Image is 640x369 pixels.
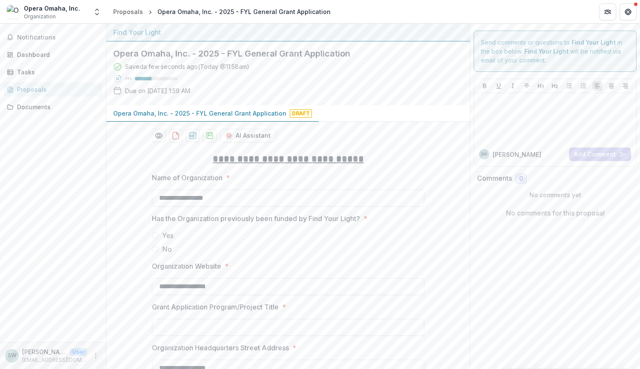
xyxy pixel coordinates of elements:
[17,85,96,94] div: Proposals
[125,62,249,71] div: Saved a few seconds ago ( Today @ 11:58am )
[606,81,617,91] button: Align Center
[110,6,146,18] a: Proposals
[113,27,463,37] div: Find Your Light
[290,109,312,118] span: Draft
[91,351,101,361] button: More
[3,48,103,62] a: Dashboard
[152,129,166,142] button: Preview 0d22b14f-5610-42d9-b980-b4d92479722b-0.pdf
[186,129,200,142] button: download-proposal
[3,65,103,79] a: Tasks
[508,81,518,91] button: Italicize
[162,244,172,254] span: No
[24,13,56,20] span: Organization
[571,39,616,46] strong: Find Your Light
[592,81,603,91] button: Align Left
[169,129,183,142] button: download-proposal
[152,261,221,271] p: Organization Website
[3,82,103,97] a: Proposals
[152,173,223,183] p: Name of Organization
[125,86,190,95] p: Due on [DATE] 1:59 AM
[152,302,279,312] p: Grant Application Program/Project Title
[569,148,631,161] button: Add Comment
[113,7,143,16] div: Proposals
[564,81,574,91] button: Bullet List
[125,76,131,82] p: 39 %
[550,81,560,91] button: Heading 2
[3,31,103,44] button: Notifications
[152,343,289,353] p: Organization Headquarters Street Address
[536,81,546,91] button: Heading 1
[519,175,523,182] span: 0
[17,50,96,59] div: Dashboard
[7,5,20,19] img: Opera Omaha, Inc.
[522,81,532,91] button: Strike
[477,190,633,199] p: No comments yet
[506,208,605,218] p: No comments for this proposal
[203,129,217,142] button: download-proposal
[113,48,449,59] h2: Opera Omaha, Inc. - 2025 - FYL General Grant Application
[17,68,96,77] div: Tasks
[494,81,504,91] button: Underline
[474,31,637,72] div: Send comments or questions to in the box below. will be notified via email of your comment.
[17,34,99,41] span: Notifications
[220,129,276,142] button: AI Assistant
[91,3,103,20] button: Open entity switcher
[3,100,103,114] a: Documents
[157,7,331,16] div: Opera Omaha, Inc. - 2025 - FYL General Grant Application
[477,174,512,182] h2: Comments
[17,102,96,111] div: Documents
[162,230,174,241] span: Yes
[493,150,541,159] p: [PERSON_NAME]
[620,81,631,91] button: Align Right
[152,213,360,224] p: Has the Organization previously been funded by Find Your Light?
[113,109,286,118] p: Opera Omaha, Inc. - 2025 - FYL General Grant Application
[70,348,87,356] p: User
[110,6,334,18] nav: breadcrumb
[8,353,17,358] div: Shannon Walenta
[481,152,488,156] div: Shannon Walenta
[599,3,616,20] button: Partners
[578,81,589,91] button: Ordered List
[22,356,87,364] p: [EMAIL_ADDRESS][DOMAIN_NAME]
[24,4,80,13] div: Opera Omaha, Inc.
[480,81,490,91] button: Bold
[22,347,66,356] p: [PERSON_NAME]
[524,48,569,55] strong: Find Your Light
[620,3,637,20] button: Get Help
